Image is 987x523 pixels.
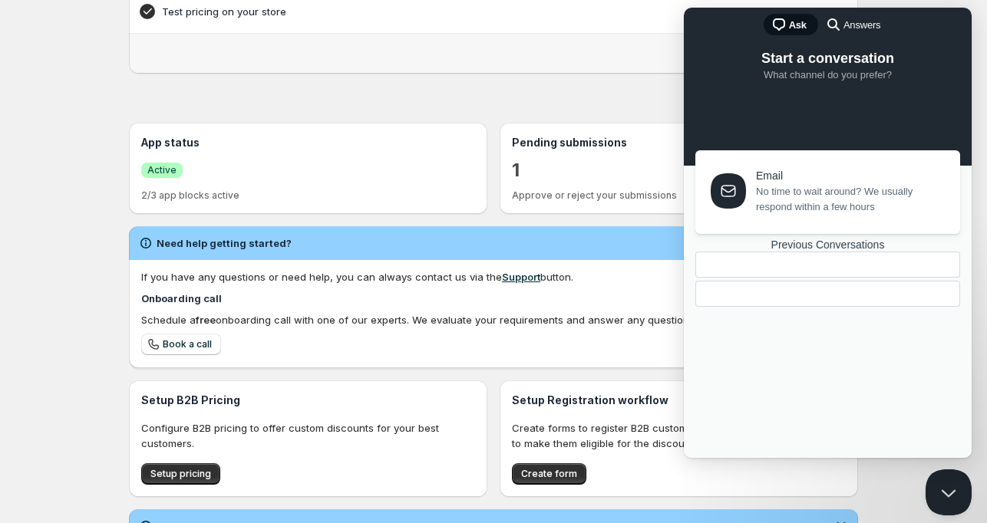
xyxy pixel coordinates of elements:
[141,463,220,485] button: Setup pricing
[512,463,586,485] button: Create form
[512,420,846,451] p: Create forms to register B2B customers. Automatically tag customer to make them eligible for the ...
[141,189,475,202] p: 2/3 app blocks active
[162,4,777,19] h4: Test pricing on your store
[141,269,846,285] div: If you have any questions or need help, you can always contact us via the button.
[196,314,216,326] b: free
[141,312,846,327] div: Schedule a onboarding call with one of our experts. We evaluate your requirements and answer any ...
[684,8,972,458] iframe: Help Scout Beacon - Live Chat, Contact Form, and Knowledge Base
[141,135,475,150] h3: App status
[141,420,475,451] p: Configure B2B pricing to offer custom discounts for your best customers.
[926,469,972,515] iframe: Help Scout Beacon - Close
[521,468,577,480] span: Create form
[163,338,212,350] span: Book a call
[141,162,183,178] a: SuccessActive
[157,235,292,251] h2: Need help getting started?
[512,158,520,183] a: 1
[512,189,846,202] p: Approve or reject your submissions
[141,291,846,306] h4: Onboarding call
[147,164,177,176] span: Active
[512,135,846,150] h3: Pending submissions
[141,393,475,408] h3: Setup B2B Pricing
[502,271,540,283] a: Support
[512,393,846,408] h3: Setup Registration workflow
[141,334,221,355] a: Book a call
[150,468,211,480] span: Setup pricing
